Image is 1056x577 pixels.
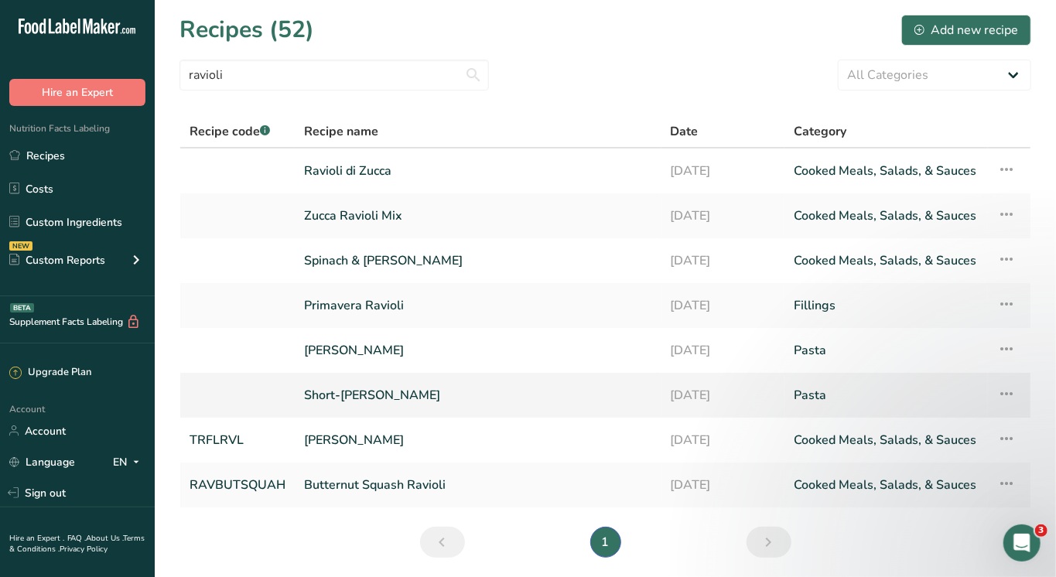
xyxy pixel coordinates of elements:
div: NEW [9,241,32,251]
a: [DATE] [671,379,775,411]
h1: Recipes (52) [179,12,314,47]
a: Cooked Meals, Salads, & Sauces [794,200,979,232]
span: Category [794,122,846,141]
input: Search for recipe [179,60,489,90]
a: Terms & Conditions . [9,533,145,555]
a: Cooked Meals, Salads, & Sauces [794,469,979,501]
a: Previous page [420,527,465,558]
a: Fillings [794,289,979,322]
a: [PERSON_NAME] [304,424,652,456]
a: RAVBUTSQUAH [190,469,285,501]
div: EN [113,452,145,471]
a: Pasta [794,379,979,411]
div: Add new recipe [914,21,1018,39]
button: Hire an Expert [9,79,145,106]
a: Pasta [794,334,979,367]
a: TRFLRVL [190,424,285,456]
a: Privacy Policy [60,544,108,555]
div: BETA [10,303,34,312]
a: Butternut Squash Ravioli [304,469,652,501]
a: Primavera Ravioli [304,289,652,322]
a: Hire an Expert . [9,533,64,544]
a: About Us . [86,533,123,544]
a: Short-[PERSON_NAME] [304,379,652,411]
a: Language [9,449,75,476]
a: Cooked Meals, Salads, & Sauces [794,155,979,187]
a: FAQ . [67,533,86,544]
a: [DATE] [671,289,775,322]
a: [DATE] [671,244,775,277]
span: 3 [1035,524,1047,537]
div: Upgrade Plan [9,365,91,381]
iframe: Intercom live chat [1003,524,1041,562]
a: [DATE] [671,200,775,232]
a: Cooked Meals, Salads, & Sauces [794,424,979,456]
a: Next page [747,527,791,558]
a: [DATE] [671,424,775,456]
span: Date [671,122,699,141]
button: Add new recipe [901,15,1031,46]
span: Recipe code [190,123,270,140]
a: Spinach & [PERSON_NAME] [304,244,652,277]
a: [DATE] [671,155,775,187]
span: Recipe name [304,122,378,141]
a: Zucca Ravioli Mix [304,200,652,232]
a: Ravioli di Zucca [304,155,652,187]
a: [DATE] [671,469,775,501]
a: Cooked Meals, Salads, & Sauces [794,244,979,277]
a: [DATE] [671,334,775,367]
div: Custom Reports [9,252,105,268]
a: [PERSON_NAME] [304,334,652,367]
